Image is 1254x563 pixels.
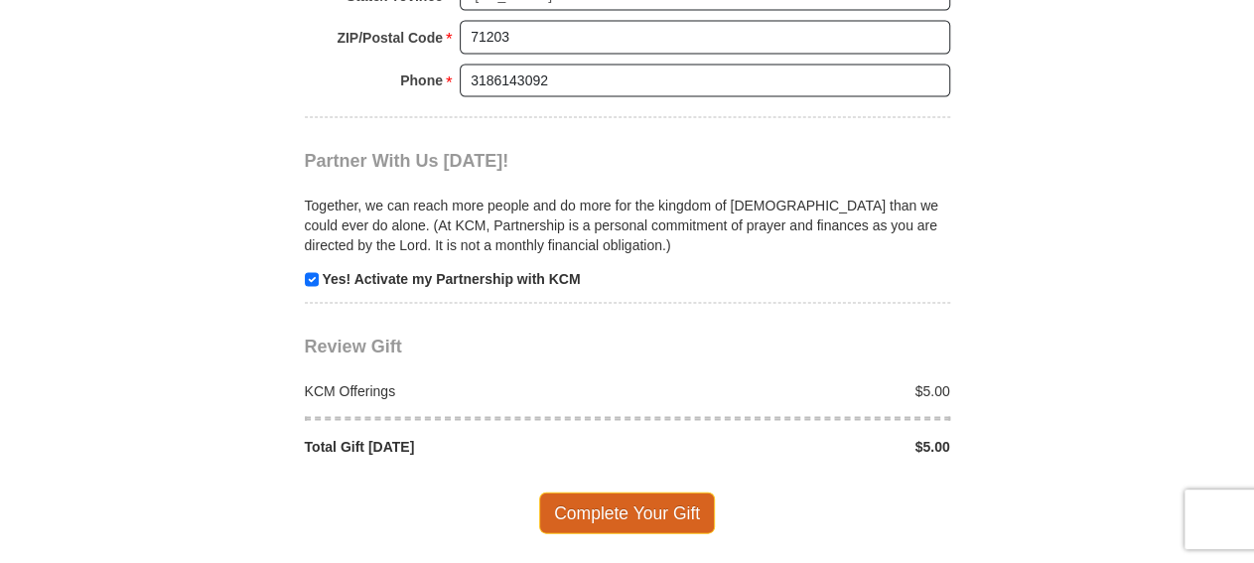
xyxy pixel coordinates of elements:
div: $5.00 [627,380,961,400]
strong: Yes! Activate my Partnership with KCM [322,270,580,286]
strong: Phone [400,66,443,93]
div: Total Gift [DATE] [294,436,627,456]
span: Review Gift [305,336,402,355]
p: Together, we can reach more people and do more for the kingdom of [DEMOGRAPHIC_DATA] than we coul... [305,195,950,254]
div: $5.00 [627,436,961,456]
span: Partner With Us [DATE]! [305,150,509,170]
strong: ZIP/Postal Code [337,23,443,51]
span: Complete Your Gift [539,492,715,533]
div: KCM Offerings [294,380,627,400]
